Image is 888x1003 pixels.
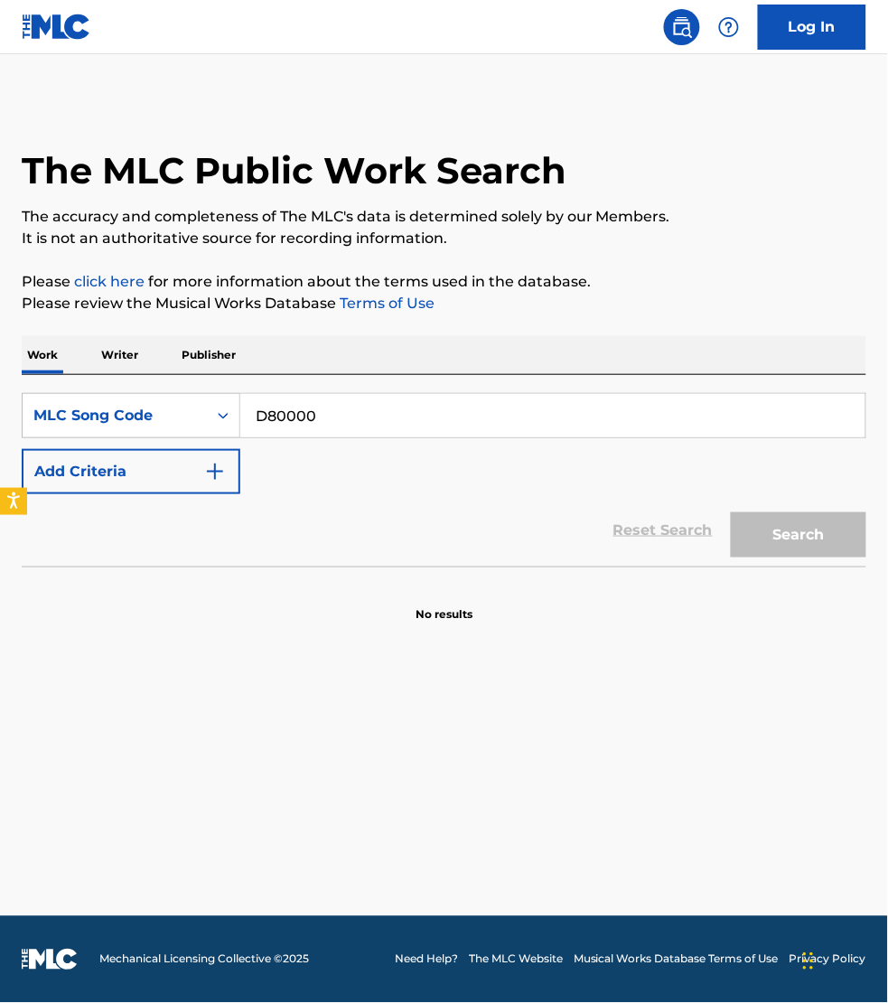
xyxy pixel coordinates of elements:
a: Public Search [664,9,700,45]
p: No results [416,586,472,623]
p: Please review the Musical Works Database [22,293,866,314]
img: logo [22,949,78,970]
h1: The MLC Public Work Search [22,148,566,193]
a: click here [74,273,145,290]
p: Writer [96,336,144,374]
p: Work [22,336,63,374]
form: Search Form [22,393,866,567]
div: MLC Song Code [33,405,196,427]
p: Publisher [176,336,241,374]
iframe: Chat Widget [798,916,888,1003]
a: Musical Works Database Terms of Use [574,951,779,968]
a: Need Help? [395,951,458,968]
button: Add Criteria [22,449,240,494]
span: Mechanical Licensing Collective © 2025 [99,951,309,968]
p: It is not an authoritative source for recording information. [22,228,866,249]
img: search [671,16,693,38]
img: 9d2ae6d4665cec9f34b9.svg [204,461,226,483]
div: Help [711,9,747,45]
a: The MLC Website [469,951,563,968]
a: Terms of Use [336,295,435,312]
p: The accuracy and completeness of The MLC's data is determined solely by our Members. [22,206,866,228]
a: Log In [758,5,866,50]
p: Please for more information about the terms used in the database. [22,271,866,293]
a: Privacy Policy [790,951,866,968]
img: help [718,16,740,38]
img: MLC Logo [22,14,91,40]
div: Drag [803,934,814,989]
